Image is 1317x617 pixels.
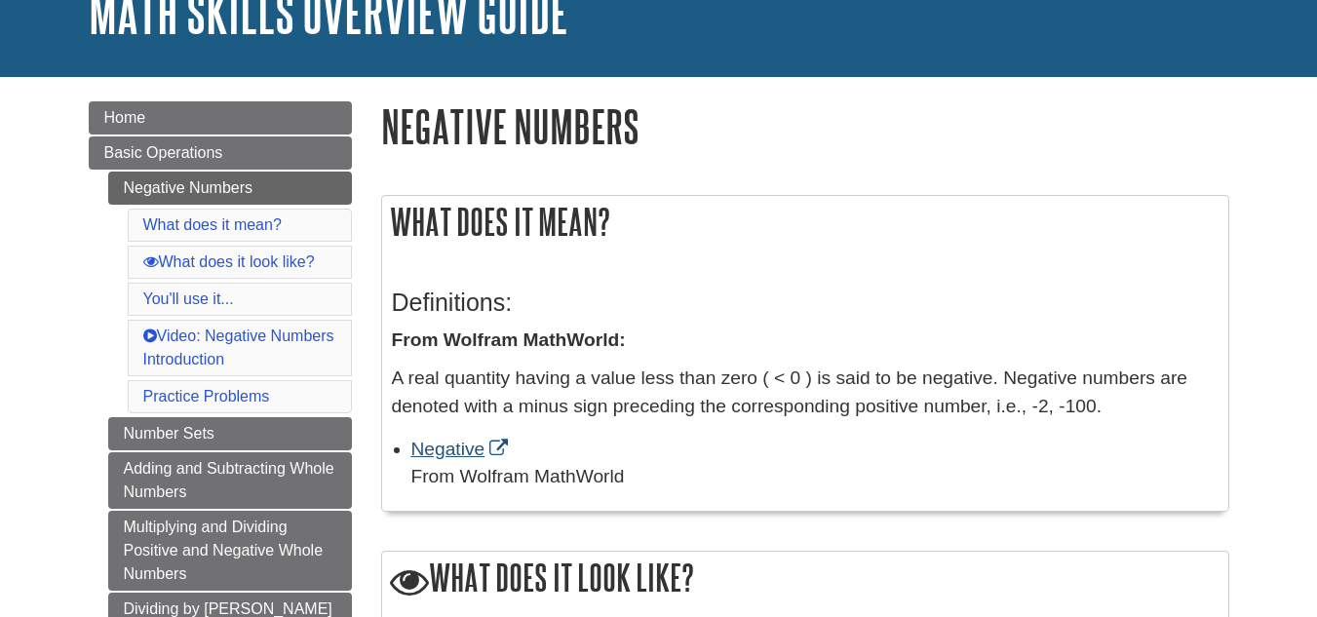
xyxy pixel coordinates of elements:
a: Number Sets [108,417,352,450]
span: Home [104,109,146,126]
div: From Wolfram MathWorld [411,463,1219,491]
a: Link opens in new window [411,439,514,459]
a: Practice Problems [143,388,270,405]
a: Negative Numbers [108,172,352,205]
strong: From Wolfram MathWorld: [392,329,626,350]
a: Home [89,101,352,135]
a: Basic Operations [89,136,352,170]
h1: Negative Numbers [381,101,1229,151]
a: You'll use it... [143,290,234,307]
h2: What does it mean? [382,196,1228,248]
a: Multiplying and Dividing Positive and Negative Whole Numbers [108,511,352,591]
a: Video: Negative Numbers Introduction [143,328,334,367]
a: Adding and Subtracting Whole Numbers [108,452,352,509]
a: What does it look like? [143,253,315,270]
h2: What does it look like? [382,552,1228,607]
span: Basic Operations [104,144,223,161]
a: What does it mean? [143,216,282,233]
p: A real quantity having a value less than zero ( < 0 ) is said to be negative. Negative numbers ar... [392,365,1219,421]
h3: Definitions: [392,289,1219,317]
